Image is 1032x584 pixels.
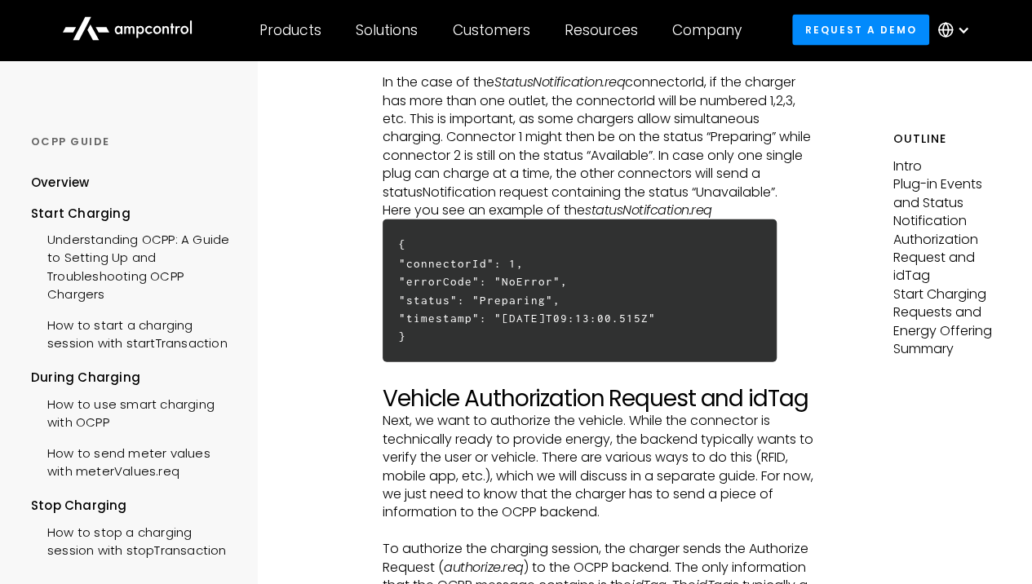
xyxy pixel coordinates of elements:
[383,366,821,384] p: ‍
[893,285,1001,340] p: Start Charging Requests and Energy Offering
[383,522,821,540] p: ‍
[792,15,929,45] a: Request a demo
[383,55,821,73] p: ‍
[356,21,418,39] div: Solutions
[565,21,638,39] div: Resources
[31,515,237,564] a: How to stop a charging session with stopTransaction
[893,231,1001,285] p: Authorization Request and idTag
[453,21,530,39] div: Customers
[893,157,1001,175] p: Intro
[383,73,821,201] p: In the case of the connectorId, if the charger has more than one outlet, the connectorId will be ...
[259,21,321,39] div: Products
[444,558,524,577] em: authorize.req
[383,412,821,521] p: Next, we want to authorize the vehicle. While the connector is technically ready to provide energ...
[31,174,90,192] div: Overview
[893,175,1001,230] p: Plug-in Events and Status Notification
[31,308,237,357] a: How to start a charging session with startTransaction
[31,387,237,436] a: How to use smart charging with OCPP
[672,21,742,39] div: Company
[383,201,821,219] p: Here you see an example of the ‍
[31,369,237,387] div: During Charging
[893,340,1001,358] p: Summary
[383,219,777,362] h6: { "connectorId": 1, "errorCode": "NoError", "status": "Preparing", "timestamp": "[DATE]T09:13:00....
[494,73,625,91] em: StatusNotification.req
[31,174,90,204] a: Overview
[585,201,712,219] em: statusNotifcation.req
[893,131,1001,148] h5: Outline
[31,223,237,308] a: Understanding OCPP: A Guide to Setting Up and Troubleshooting OCPP Chargers
[31,436,237,485] a: How to send meter values with meterValues.req
[383,385,821,413] h2: Vehicle Authorization Request and idTag
[31,497,237,515] div: Stop Charging
[31,205,237,223] div: Start Charging
[31,135,237,149] div: OCPP GUIDE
